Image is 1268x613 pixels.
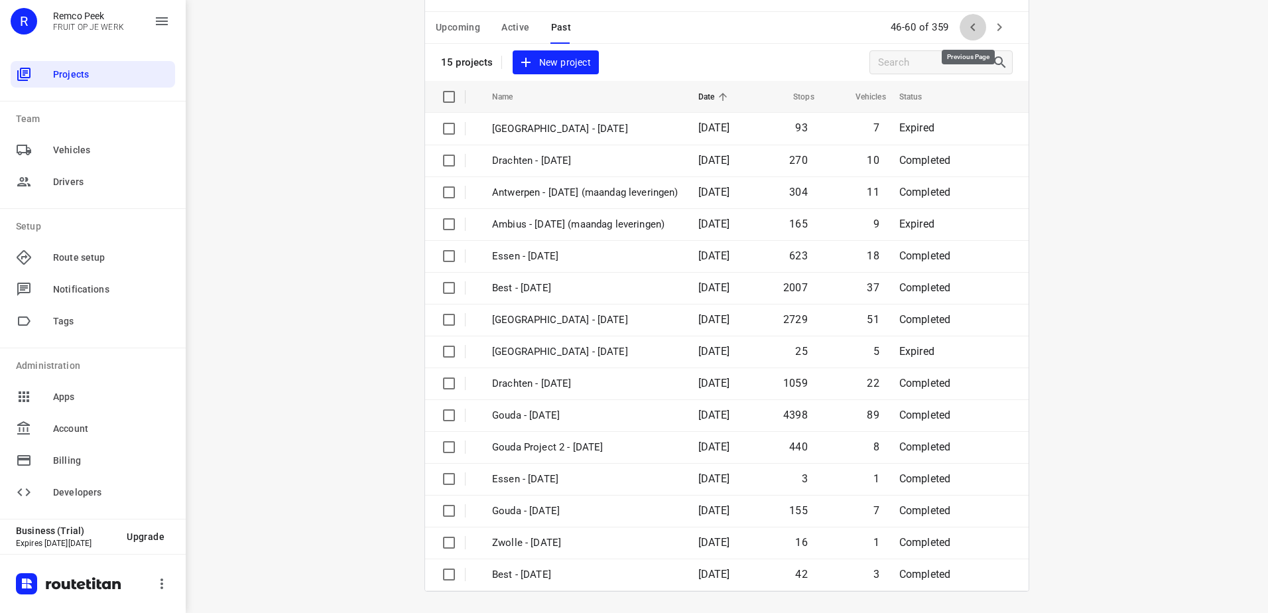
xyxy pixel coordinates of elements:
p: Essen - Friday [492,472,678,487]
span: 440 [789,441,808,453]
span: 2007 [783,281,808,294]
span: 1059 [783,377,808,389]
p: Team [16,112,175,126]
span: Completed [899,377,951,389]
span: Apps [53,390,170,404]
span: 42 [795,568,807,580]
p: Zwolle - Friday [492,535,678,551]
span: New project [521,54,591,71]
span: Completed [899,313,951,326]
span: 155 [789,504,808,517]
span: 25 [795,345,807,358]
p: Gemeente Rotterdam - Monday [492,344,678,360]
span: [DATE] [698,281,730,294]
div: Apps [11,383,175,410]
p: Gouda - Monday [492,408,678,423]
div: Account [11,415,175,442]
div: Drivers [11,169,175,195]
span: 46-60 of 359 [885,13,954,42]
span: 165 [789,218,808,230]
div: Tags [11,308,175,334]
div: Notifications [11,276,175,303]
div: Vehicles [11,137,175,163]
span: Completed [899,186,951,198]
span: Upcoming [436,19,480,36]
span: Name [492,89,531,105]
span: 7 [873,121,879,134]
p: Ambius - Tuesday (maandag leveringen) [492,217,678,232]
span: [DATE] [698,536,730,549]
span: 51 [867,313,879,326]
span: [DATE] [698,568,730,580]
span: Upgrade [127,531,164,542]
span: 1 [873,536,879,549]
span: 270 [789,154,808,167]
span: [DATE] [698,409,730,421]
span: Tags [53,314,170,328]
span: 8 [873,441,879,453]
span: 7 [873,504,879,517]
span: [DATE] [698,121,730,134]
span: [DATE] [698,313,730,326]
div: Search [992,54,1012,70]
div: Projects [11,61,175,88]
span: Stops [776,89,814,105]
span: [DATE] [698,377,730,389]
p: Best - Friday [492,567,678,582]
div: Route setup [11,244,175,271]
p: 15 projects [441,56,493,68]
span: [DATE] [698,472,730,485]
p: Essen - Monday [492,249,678,264]
p: Drachten - Tuesday [492,153,678,169]
span: Expired [899,218,934,230]
p: Antwerpen - Tuesday (maandag leveringen) [492,185,678,200]
p: Business (Trial) [16,525,116,536]
p: Setup [16,220,175,234]
button: New project [513,50,599,75]
p: Gouda - Friday [492,504,678,519]
span: Account [53,422,170,436]
span: Date [698,89,732,105]
span: Completed [899,154,951,167]
span: [DATE] [698,154,730,167]
span: 89 [867,409,879,421]
span: 4398 [783,409,808,421]
span: 22 [867,377,879,389]
span: Expired [899,345,934,358]
span: [DATE] [698,345,730,358]
span: Next Page [986,14,1013,40]
span: 11 [867,186,879,198]
p: Gouda Project 2 - Monday [492,440,678,455]
div: R [11,8,37,34]
span: Status [899,89,940,105]
span: Drivers [53,175,170,189]
span: Active [501,19,529,36]
span: 9 [873,218,879,230]
span: Completed [899,281,951,294]
span: [DATE] [698,186,730,198]
span: Expired [899,121,934,134]
span: 5 [873,345,879,358]
span: 3 [873,568,879,580]
span: [DATE] [698,218,730,230]
span: Completed [899,504,951,517]
span: 16 [795,536,807,549]
span: 304 [789,186,808,198]
span: [DATE] [698,504,730,517]
span: 37 [867,281,879,294]
p: Remco Peek [53,11,124,21]
span: [DATE] [698,441,730,453]
p: FRUIT OP JE WERK [53,23,124,32]
div: Developers [11,479,175,506]
p: Gemeente Rotterdam - Tuesday [492,121,678,137]
span: [DATE] [698,249,730,262]
span: Notifications [53,283,170,297]
span: Billing [53,454,170,468]
button: Upgrade [116,525,175,549]
span: Past [551,19,572,36]
span: 93 [795,121,807,134]
span: 3 [802,472,808,485]
div: Billing [11,447,175,474]
span: 1 [873,472,879,485]
input: Search projects [878,52,992,73]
